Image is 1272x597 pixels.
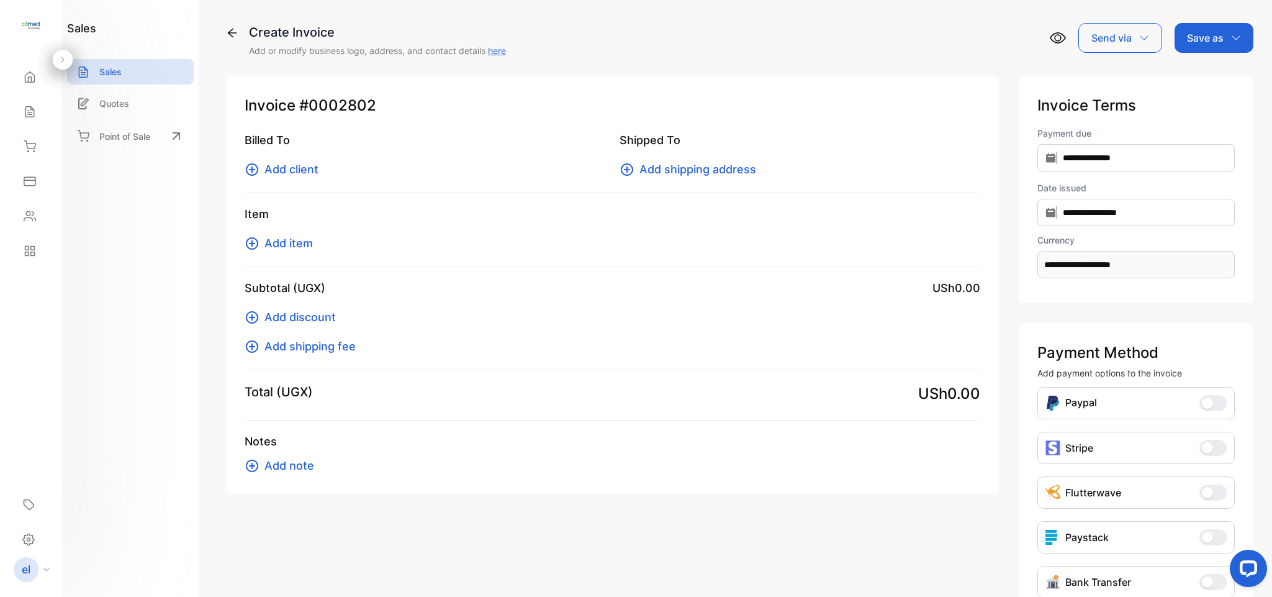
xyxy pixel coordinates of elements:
[299,94,376,117] span: #0002802
[1065,485,1121,500] p: Flutterwave
[1078,23,1162,53] button: Send via
[245,457,322,474] button: Add note
[1037,367,1235,380] p: Add payment options to the invoice
[245,338,363,355] button: Add shipping fee
[1045,530,1060,545] img: icon
[264,161,318,178] span: Add client
[249,44,506,57] p: Add or modify business logo, address, and contact details
[245,206,980,222] p: Item
[1045,485,1060,500] img: Icon
[245,280,325,296] p: Subtotal (UGX)
[1037,127,1235,140] label: Payment due
[264,338,356,355] span: Add shipping fee
[245,132,605,148] p: Billed To
[488,45,506,56] a: here
[1065,575,1131,590] p: Bank Transfer
[22,562,30,578] p: el
[22,16,40,35] img: logo
[1045,395,1060,411] img: Icon
[1065,440,1093,455] p: Stripe
[245,94,980,117] p: Invoice
[1175,23,1253,53] button: Save as
[67,20,96,37] h1: sales
[67,91,194,116] a: Quotes
[932,280,980,296] span: USh0.00
[67,59,194,84] a: Sales
[620,132,980,148] p: Shipped To
[245,383,313,401] p: Total (UGX)
[1037,342,1235,364] p: Payment Method
[264,457,314,474] span: Add note
[245,161,326,178] button: Add client
[1037,181,1235,194] label: Date issued
[245,235,320,252] button: Add item
[1187,30,1224,45] p: Save as
[264,235,313,252] span: Add item
[1065,395,1097,411] p: Paypal
[620,161,764,178] button: Add shipping address
[1045,440,1060,455] img: icon
[249,23,506,42] div: Create Invoice
[67,122,194,150] a: Point of Sale
[99,97,129,110] p: Quotes
[245,433,980,450] p: Notes
[264,309,336,326] span: Add discount
[245,309,343,326] button: Add discount
[1037,94,1235,117] p: Invoice Terms
[99,65,122,78] p: Sales
[1045,575,1060,590] img: Icon
[1065,530,1109,545] p: Paystack
[639,161,756,178] span: Add shipping address
[1037,234,1235,247] label: Currency
[1220,545,1272,597] iframe: LiveChat chat widget
[918,383,980,405] span: USh0.00
[99,130,150,143] p: Point of Sale
[1091,30,1132,45] p: Send via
